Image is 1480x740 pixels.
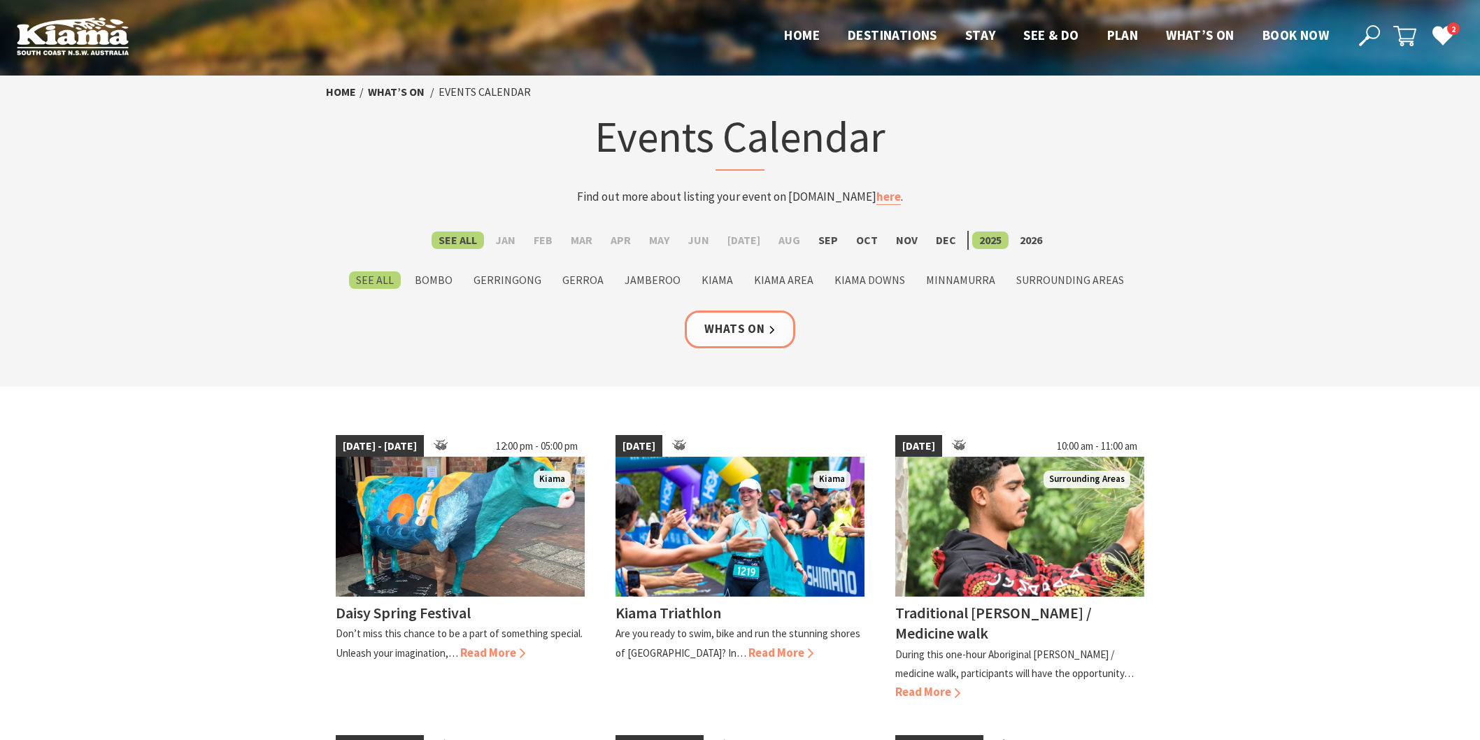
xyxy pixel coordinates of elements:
[349,271,401,289] label: See All
[770,24,1343,48] nav: Main Menu
[895,648,1134,680] p: During this one-hour Aboriginal [PERSON_NAME] / medicine walk, participants will have the opportu...
[618,271,688,289] label: Jamberoo
[642,232,676,249] label: May
[919,271,1002,289] label: Minnamurra
[695,271,740,289] label: Kiama
[616,435,662,457] span: [DATE]
[1166,27,1234,43] span: What’s On
[895,435,1144,702] a: [DATE] 10:00 am - 11:00 am Surrounding Areas Traditional [PERSON_NAME] / Medicine walk During thi...
[771,232,807,249] label: Aug
[564,232,599,249] label: Mar
[681,232,716,249] label: Jun
[1023,27,1079,43] span: See & Do
[467,271,548,289] label: Gerringong
[972,232,1009,249] label: 2025
[1107,27,1139,43] span: Plan
[720,232,767,249] label: [DATE]
[534,471,571,488] span: Kiama
[439,83,531,101] li: Events Calendar
[488,232,522,249] label: Jan
[1432,24,1453,45] a: 2
[489,435,585,457] span: 12:00 pm - 05:00 pm
[784,27,820,43] span: Home
[1009,271,1131,289] label: Surrounding Areas
[616,603,721,622] h4: Kiama Triathlon
[827,271,912,289] label: Kiama Downs
[466,108,1014,171] h1: Events Calendar
[336,603,471,622] h4: Daisy Spring Festival
[368,85,425,99] a: What’s On
[895,435,942,457] span: [DATE]
[876,189,901,205] a: here
[336,627,583,659] p: Don’t miss this chance to be a part of something special. Unleash your imagination,…
[813,471,851,488] span: Kiama
[1013,232,1049,249] label: 2026
[965,27,996,43] span: Stay
[848,27,937,43] span: Destinations
[604,232,638,249] label: Apr
[849,232,885,249] label: Oct
[1044,471,1130,488] span: Surrounding Areas
[748,645,813,660] span: Read More
[685,311,795,348] a: Whats On
[555,271,611,289] label: Gerroa
[1050,435,1144,457] span: 10:00 am - 11:00 am
[326,85,356,99] a: Home
[466,187,1014,206] p: Find out more about listing your event on [DOMAIN_NAME] .
[1262,27,1329,43] span: Book now
[408,271,460,289] label: Bombo
[616,627,860,659] p: Are you ready to swim, bike and run the stunning shores of [GEOGRAPHIC_DATA]? In…
[460,645,525,660] span: Read More
[616,435,864,702] a: [DATE] kiamatriathlon Kiama Kiama Triathlon Are you ready to swim, bike and run the stunning shor...
[616,457,864,597] img: kiamatriathlon
[895,684,960,699] span: Read More
[747,271,820,289] label: Kiama Area
[527,232,560,249] label: Feb
[336,457,585,597] img: Dairy Cow Art
[811,232,845,249] label: Sep
[432,232,484,249] label: See All
[336,435,424,457] span: [DATE] - [DATE]
[17,17,129,55] img: Kiama Logo
[336,435,585,702] a: [DATE] - [DATE] 12:00 pm - 05:00 pm Dairy Cow Art Kiama Daisy Spring Festival Don’t miss this cha...
[895,603,1092,643] h4: Traditional [PERSON_NAME] / Medicine walk
[1447,22,1460,36] span: 2
[889,232,925,249] label: Nov
[929,232,963,249] label: Dec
